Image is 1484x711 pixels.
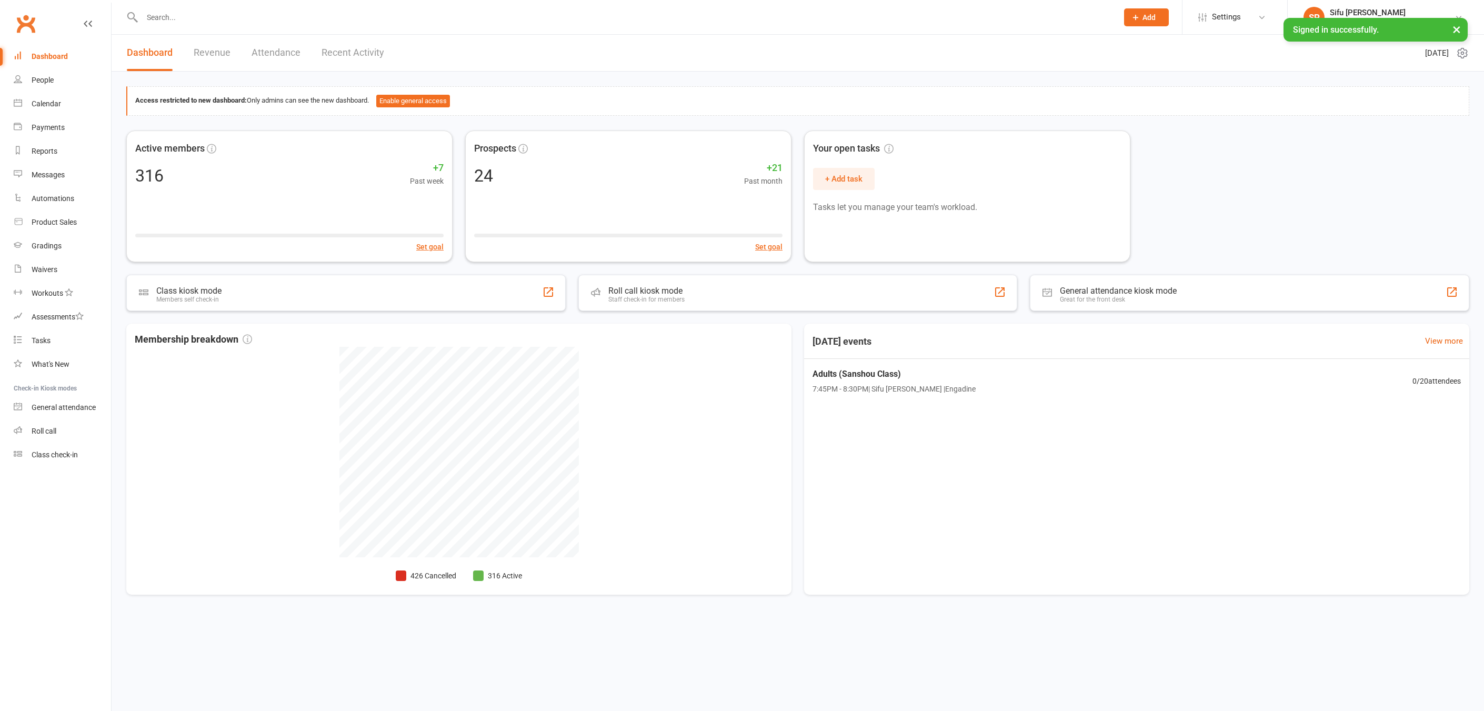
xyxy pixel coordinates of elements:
[1425,335,1463,347] a: View more
[474,167,493,184] div: 24
[14,234,111,258] a: Gradings
[14,187,111,211] a: Automations
[410,175,444,187] span: Past week
[14,139,111,163] a: Reports
[135,167,164,184] div: 316
[135,96,247,104] strong: Access restricted to new dashboard:
[14,92,111,116] a: Calendar
[744,175,783,187] span: Past month
[252,35,300,71] a: Attendance
[32,242,62,250] div: Gradings
[473,570,522,582] li: 316 Active
[813,201,1121,214] p: Tasks let you manage your team's workload.
[14,211,111,234] a: Product Sales
[135,332,252,347] span: Membership breakdown
[1142,13,1156,22] span: Add
[32,450,78,459] div: Class check-in
[1060,286,1177,296] div: General attendance kiosk mode
[14,45,111,68] a: Dashboard
[813,367,976,381] span: Adults (Sanshou Class)
[376,95,450,107] button: Enable general access
[32,265,57,274] div: Waivers
[32,403,96,412] div: General attendance
[14,443,111,467] a: Class kiosk mode
[608,296,685,303] div: Staff check-in for members
[14,282,111,305] a: Workouts
[322,35,384,71] a: Recent Activity
[32,313,84,321] div: Assessments
[755,241,783,253] button: Set goal
[139,10,1110,25] input: Search...
[14,163,111,187] a: Messages
[32,194,74,203] div: Automations
[32,336,51,345] div: Tasks
[608,286,685,296] div: Roll call kiosk mode
[14,396,111,419] a: General attendance kiosk mode
[1303,7,1325,28] div: SP
[14,305,111,329] a: Assessments
[156,286,222,296] div: Class kiosk mode
[14,419,111,443] a: Roll call
[804,332,880,351] h3: [DATE] events
[1330,17,1455,27] div: Head Academy Kung Fu South Pty Ltd
[32,360,69,368] div: What's New
[32,76,54,84] div: People
[32,289,63,297] div: Workouts
[410,161,444,176] span: +7
[474,141,516,156] span: Prospects
[813,168,875,190] button: + Add task
[813,141,894,156] span: Your open tasks
[156,296,222,303] div: Members self check-in
[194,35,230,71] a: Revenue
[1060,296,1177,303] div: Great for the front desk
[32,427,56,435] div: Roll call
[135,141,205,156] span: Active members
[14,116,111,139] a: Payments
[744,161,783,176] span: +21
[14,329,111,353] a: Tasks
[32,147,57,155] div: Reports
[416,241,444,253] button: Set goal
[1212,5,1241,29] span: Settings
[1425,47,1449,59] span: [DATE]
[32,171,65,179] div: Messages
[813,383,976,395] span: 7:45PM - 8:30PM | Sifu [PERSON_NAME] | Engadine
[14,258,111,282] a: Waivers
[14,68,111,92] a: People
[32,123,65,132] div: Payments
[13,11,39,37] a: Clubworx
[396,570,456,582] li: 426 Cancelled
[32,52,68,61] div: Dashboard
[1293,25,1379,35] span: Signed in successfully.
[1124,8,1169,26] button: Add
[32,99,61,108] div: Calendar
[32,218,77,226] div: Product Sales
[14,353,111,376] a: What's New
[135,95,1461,107] div: Only admins can see the new dashboard.
[1412,375,1461,387] span: 0 / 20 attendees
[1447,18,1466,41] button: ×
[127,35,173,71] a: Dashboard
[1330,8,1455,17] div: Sifu [PERSON_NAME]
